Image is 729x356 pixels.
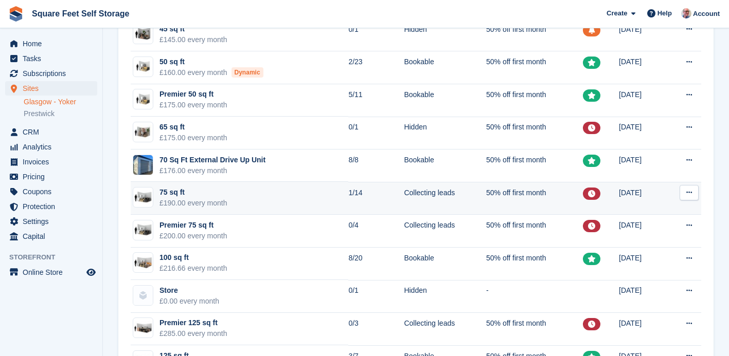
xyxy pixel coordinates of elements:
[486,117,583,149] td: 50% off first month
[619,215,666,248] td: [DATE]
[5,265,97,279] a: menu
[486,182,583,215] td: 50% off first month
[5,125,97,139] a: menu
[486,84,583,117] td: 50% off first month
[159,24,227,34] div: 45 sq ft
[9,252,102,263] span: Storefront
[404,280,486,313] td: Hidden
[159,231,227,241] div: £200.00 every month
[619,51,666,84] td: [DATE]
[607,8,627,18] span: Create
[24,97,97,107] a: Glasgow - Yoker
[486,248,583,280] td: 50% off first month
[23,140,84,154] span: Analytics
[619,117,666,149] td: [DATE]
[159,317,227,328] div: Premier 125 sq ft
[159,67,263,78] div: £160.00 every month
[619,280,666,313] td: [DATE]
[159,328,227,339] div: £285.00 every month
[404,182,486,215] td: Collecting leads
[619,182,666,215] td: [DATE]
[23,170,84,184] span: Pricing
[23,125,84,139] span: CRM
[619,84,666,117] td: [DATE]
[159,100,227,110] div: £175.00 every month
[404,215,486,248] td: Collecting leads
[159,263,227,274] div: £216.66 every month
[159,198,227,209] div: £190.00 every month
[133,27,153,42] img: 40-sqft-unit.jpg
[404,117,486,149] td: Hidden
[159,155,265,165] div: 70 Sq Ft External Drive Up Unit
[23,214,84,229] span: Settings
[159,285,219,296] div: Store
[133,255,153,270] img: 1FD64EA4-70A7-4B29-B154-A18AD9AE2FA7.jpeg
[404,149,486,182] td: Bookable
[619,313,666,346] td: [DATE]
[348,149,404,182] td: 8/8
[5,229,97,243] a: menu
[5,81,97,96] a: menu
[348,215,404,248] td: 0/4
[8,6,24,22] img: stora-icon-8386f47178a22dfd0bd8f6a31ec36ba5ce8667c1dd55bd0f319d3a0aa187defe.svg
[348,51,404,84] td: 2/23
[159,133,227,143] div: £175.00 every month
[5,184,97,199] a: menu
[404,18,486,51] td: Hidden
[23,199,84,214] span: Protection
[619,248,666,280] td: [DATE]
[486,313,583,346] td: 50% off first month
[681,8,691,18] img: David Greer
[133,321,153,335] img: 125-sqft-unit.jpg
[5,36,97,51] a: menu
[24,109,97,119] a: Prestwick
[619,18,666,51] td: [DATE]
[23,229,84,243] span: Capital
[5,170,97,184] a: menu
[486,215,583,248] td: 50% off first month
[5,214,97,229] a: menu
[486,149,583,182] td: 50% off first month
[486,280,583,313] td: -
[348,18,404,51] td: 0/1
[23,51,84,66] span: Tasks
[23,184,84,199] span: Coupons
[133,190,153,205] img: 75-sqft-unit%20(1).jpg
[404,313,486,346] td: Collecting leads
[404,248,486,280] td: Bookable
[5,140,97,154] a: menu
[85,266,97,278] a: Preview store
[23,36,84,51] span: Home
[348,182,404,215] td: 1/14
[159,57,263,67] div: 50 sq ft
[133,92,153,107] img: 50-sqft-unit.jpg
[133,59,153,74] img: 50-sqft-unit.jpg
[159,187,227,198] div: 75 sq ft
[348,84,404,117] td: 5/11
[348,313,404,346] td: 0/3
[693,9,720,19] span: Account
[23,265,84,279] span: Online Store
[5,51,97,66] a: menu
[23,155,84,169] span: Invoices
[159,89,227,100] div: Premier 50 sq ft
[348,117,404,149] td: 0/1
[5,66,97,81] a: menu
[159,165,265,176] div: £176.00 every month
[5,155,97,169] a: menu
[486,18,583,51] td: 50% off first month
[159,34,227,45] div: £145.00 every month
[28,5,133,22] a: Square Feet Self Storage
[133,125,153,140] img: 64-sqft-unit.jpg
[133,286,153,305] img: blank-unit-type-icon-ffbac7b88ba66c5e286b0e438baccc4b9c83835d4c34f86887a83fc20ec27e7b.svg
[133,155,153,175] img: IMG_4399.jpeg
[348,248,404,280] td: 8/20
[619,149,666,182] td: [DATE]
[159,252,227,263] div: 100 sq ft
[159,296,219,307] div: £0.00 every month
[5,199,97,214] a: menu
[404,51,486,84] td: Bookable
[486,51,583,84] td: 50% off first month
[159,220,227,231] div: Premier 75 sq ft
[232,67,263,78] div: Dynamic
